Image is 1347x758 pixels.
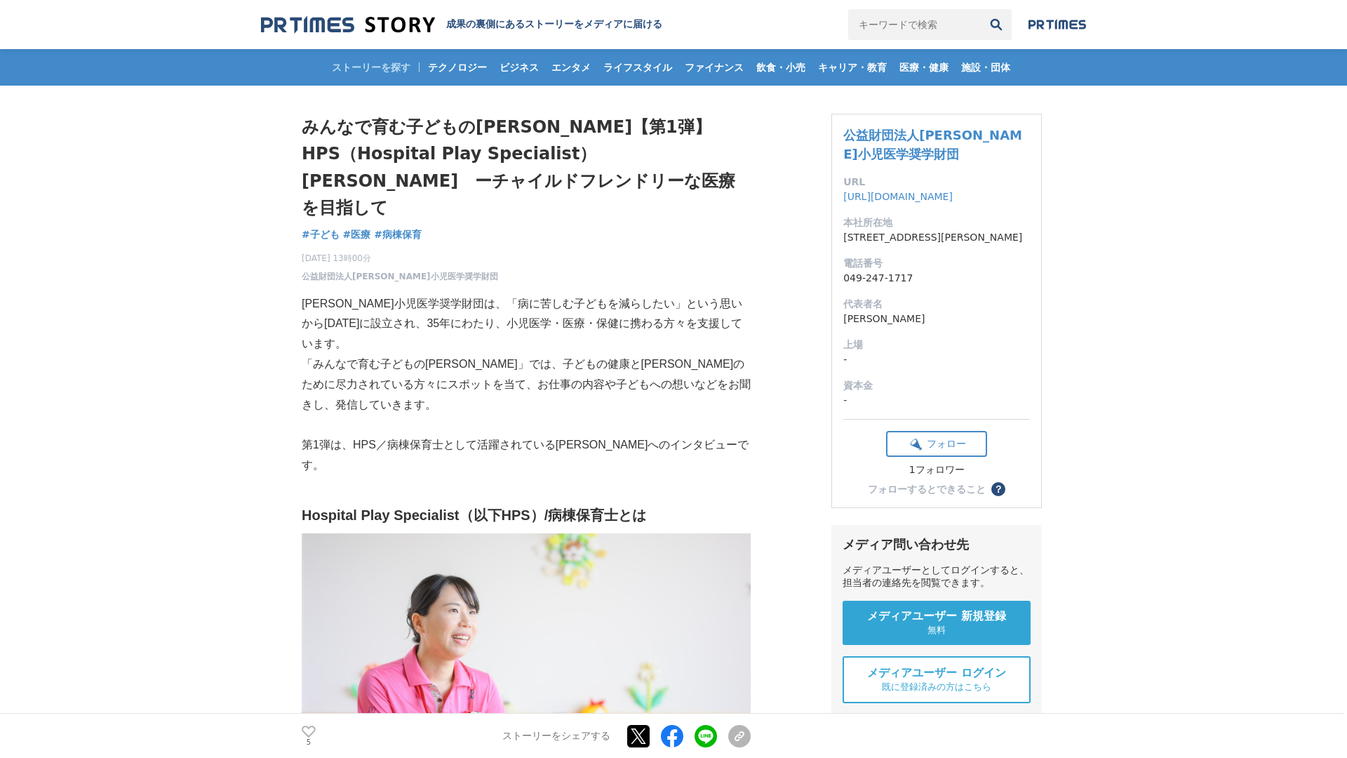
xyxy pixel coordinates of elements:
a: 飲食・小売 [751,49,811,86]
button: ？ [991,482,1005,496]
div: フォローするとできること [868,484,986,494]
span: 既に登録済みの方はこちら [882,681,991,693]
dt: URL [843,175,1030,189]
img: prtimes [1028,19,1086,30]
dt: 上場 [843,338,1030,352]
span: テクノロジー [422,61,492,74]
a: 施設・団体 [956,49,1016,86]
a: ライフスタイル [598,49,678,86]
input: キーワードで検索 [848,9,981,40]
a: #医療 [343,227,371,242]
a: 成果の裏側にあるストーリーをメディアに届ける 成果の裏側にあるストーリーをメディアに届ける [261,15,662,34]
span: [DATE] 13時00分 [302,252,498,265]
span: ファイナンス [679,61,749,74]
a: 公益財団法人[PERSON_NAME]小児医学奨学財団 [843,128,1022,161]
strong: Hospital Play Specialist（以下HPS）/病棟保育士とは [302,507,646,523]
a: #病棟保育 [374,227,422,242]
span: 施設・団体 [956,61,1016,74]
dd: - [843,393,1030,408]
a: テクノロジー [422,49,492,86]
a: メディアユーザー 新規登録 無料 [843,601,1031,645]
div: メディア問い合わせ先 [843,536,1031,553]
h2: 成果の裏側にあるストーリーをメディアに届ける [446,18,662,31]
p: 5 [302,739,316,746]
a: エンタメ [546,49,596,86]
span: #医療 [343,228,371,241]
span: メディアユーザー 新規登録 [867,609,1006,624]
a: 医療・健康 [894,49,954,86]
span: ライフスタイル [598,61,678,74]
dd: [PERSON_NAME] [843,312,1030,326]
p: 「みんなで育む子どもの[PERSON_NAME]」では、子どもの健康と[PERSON_NAME]のために尽力されている方々にスポットを当て、お仕事の内容や子どもへの想いなどをお聞きし、発信してい... [302,354,751,415]
dt: 資本金 [843,378,1030,393]
span: メディアユーザー ログイン [867,666,1006,681]
p: [PERSON_NAME]小児医学奨学財団は、「病に苦しむ子どもを減らしたい」という思いから[DATE]に設立され、35年にわたり、小児医学・医療・保健に携わる方々を支援しています。 [302,294,751,354]
div: メディアユーザーとしてログインすると、担当者の連絡先を閲覧できます。 [843,564,1031,590]
a: ファイナンス [679,49,749,86]
a: ビジネス [494,49,544,86]
dt: 本社所在地 [843,215,1030,230]
dt: 代表者名 [843,297,1030,312]
span: エンタメ [546,61,596,74]
a: キャリア・教育 [812,49,892,86]
h1: みんなで育む子どもの[PERSON_NAME]【第1弾】 HPS（Hospital Play Specialist）[PERSON_NAME] ーチャイルドフレンドリーな医療を目指して [302,114,751,222]
dt: 電話番号 [843,256,1030,271]
button: 検索 [981,9,1012,40]
a: 公益財団法人[PERSON_NAME]小児医学奨学財団 [302,270,498,283]
a: [URL][DOMAIN_NAME] [843,191,953,202]
span: 飲食・小売 [751,61,811,74]
div: 1フォロワー [886,464,987,477]
span: キャリア・教育 [812,61,892,74]
button: フォロー [886,431,987,457]
dd: - [843,352,1030,367]
p: 第1弾は、HPS／病棟保育士として活躍されている[PERSON_NAME]へのインタビューです。 [302,435,751,476]
span: #病棟保育 [374,228,422,241]
dd: [STREET_ADDRESS][PERSON_NAME] [843,230,1030,245]
a: #子ども [302,227,340,242]
span: 医療・健康 [894,61,954,74]
img: 成果の裏側にあるストーリーをメディアに届ける [261,15,435,34]
p: ストーリーをシェアする [502,730,610,743]
dd: 049-247-1717 [843,271,1030,286]
span: ビジネス [494,61,544,74]
span: #子ども [302,228,340,241]
span: 無料 [927,624,946,637]
a: メディアユーザー ログイン 既に登録済みの方はこちら [843,656,1031,703]
span: ？ [993,484,1003,494]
